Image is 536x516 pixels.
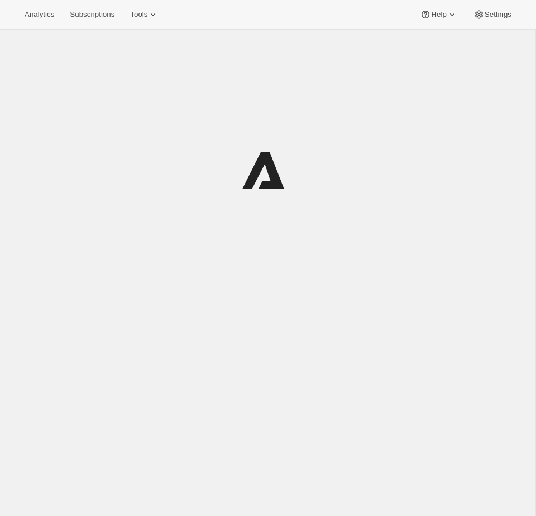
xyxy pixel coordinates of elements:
button: Subscriptions [63,7,121,22]
span: Subscriptions [70,10,114,19]
button: Settings [467,7,518,22]
button: Analytics [18,7,61,22]
span: Analytics [25,10,54,19]
span: Settings [485,10,511,19]
button: Help [413,7,464,22]
span: Help [431,10,446,19]
button: Tools [123,7,165,22]
span: Tools [130,10,147,19]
